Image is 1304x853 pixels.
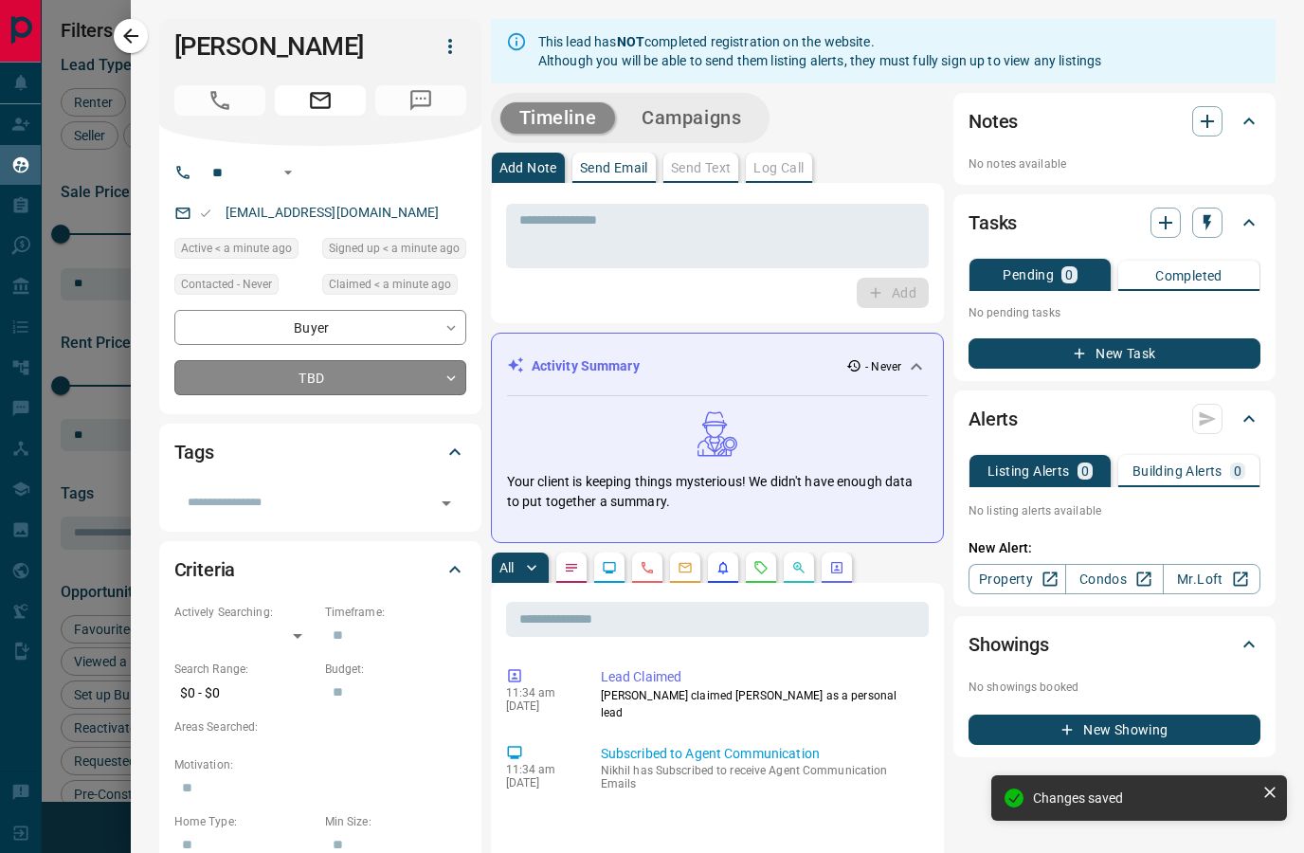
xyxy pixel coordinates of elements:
div: TBD [174,360,466,395]
p: Building Alerts [1132,464,1222,478]
span: Email [275,85,366,116]
p: Nikhil has Subscribed to receive Agent Communication Emails [601,764,921,790]
div: This lead has completed registration on the website. Although you will be able to send them listi... [538,25,1102,78]
div: Activity Summary- Never [507,349,928,384]
p: Min Size: [325,813,466,830]
div: Tasks [969,200,1260,245]
h2: Showings [969,629,1049,660]
svg: Calls [640,560,655,575]
svg: Opportunities [791,560,806,575]
a: [EMAIL_ADDRESS][DOMAIN_NAME] [226,205,440,220]
span: No Number [375,85,466,116]
p: [DATE] [506,776,572,789]
p: Add Note [499,161,557,174]
div: Mon Sep 15 2025 [174,238,313,264]
p: Actively Searching: [174,604,316,621]
a: Property [969,564,1066,594]
button: Open [433,490,460,517]
div: Buyer [174,310,466,345]
svg: Agent Actions [829,560,844,575]
p: Lead Claimed [601,667,921,687]
p: Budget: [325,661,466,678]
svg: Listing Alerts [715,560,731,575]
button: New Showing [969,715,1260,745]
p: No pending tasks [969,299,1260,327]
p: Pending [1003,268,1054,281]
div: Tags [174,429,466,475]
h1: [PERSON_NAME] [174,31,406,62]
p: New Alert: [969,538,1260,558]
svg: Email Valid [199,207,212,220]
p: 11:34 am [506,686,572,699]
h2: Tasks [969,208,1017,238]
div: Showings [969,622,1260,667]
p: Areas Searched: [174,718,466,735]
a: Condos [1065,564,1163,594]
div: Criteria [174,547,466,592]
h2: Criteria [174,554,236,585]
p: Your client is keeping things mysterious! We didn't have enough data to put together a summary. [507,472,928,512]
div: Mon Sep 15 2025 [322,274,466,300]
p: 11:34 am [506,763,572,776]
button: Open [277,161,299,184]
p: No listing alerts available [969,502,1260,519]
p: All [499,561,515,574]
svg: Lead Browsing Activity [602,560,617,575]
svg: Emails [678,560,693,575]
strong: NOT [617,34,644,49]
p: $0 - $0 [174,678,316,709]
p: Completed [1155,269,1222,282]
p: No showings booked [969,679,1260,696]
h2: Notes [969,106,1018,136]
button: New Task [969,338,1260,369]
span: Claimed < a minute ago [329,275,451,294]
svg: Requests [753,560,769,575]
p: 0 [1081,464,1089,478]
p: Listing Alerts [987,464,1070,478]
span: Signed up < a minute ago [329,239,460,258]
p: [DATE] [506,699,572,713]
h2: Alerts [969,404,1018,434]
span: No Number [174,85,265,116]
p: Motivation: [174,756,466,773]
p: [PERSON_NAME] claimed [PERSON_NAME] as a personal lead [601,687,921,721]
p: Subscribed to Agent Communication [601,744,921,764]
p: No notes available [969,155,1260,172]
p: Home Type: [174,813,316,830]
button: Timeline [500,102,616,134]
p: Timeframe: [325,604,466,621]
p: - Never [865,358,901,375]
p: 0 [1234,464,1241,478]
div: Alerts [969,396,1260,442]
p: Send Email [580,161,648,174]
p: Activity Summary [532,356,640,376]
h2: Tags [174,437,214,467]
div: Notes [969,99,1260,144]
span: Active < a minute ago [181,239,292,258]
p: 0 [1065,268,1073,281]
span: Contacted - Never [181,275,272,294]
div: Changes saved [1033,790,1255,806]
button: Campaigns [623,102,760,134]
div: Mon Sep 15 2025 [322,238,466,264]
p: Search Range: [174,661,316,678]
svg: Notes [564,560,579,575]
a: Mr.Loft [1163,564,1260,594]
